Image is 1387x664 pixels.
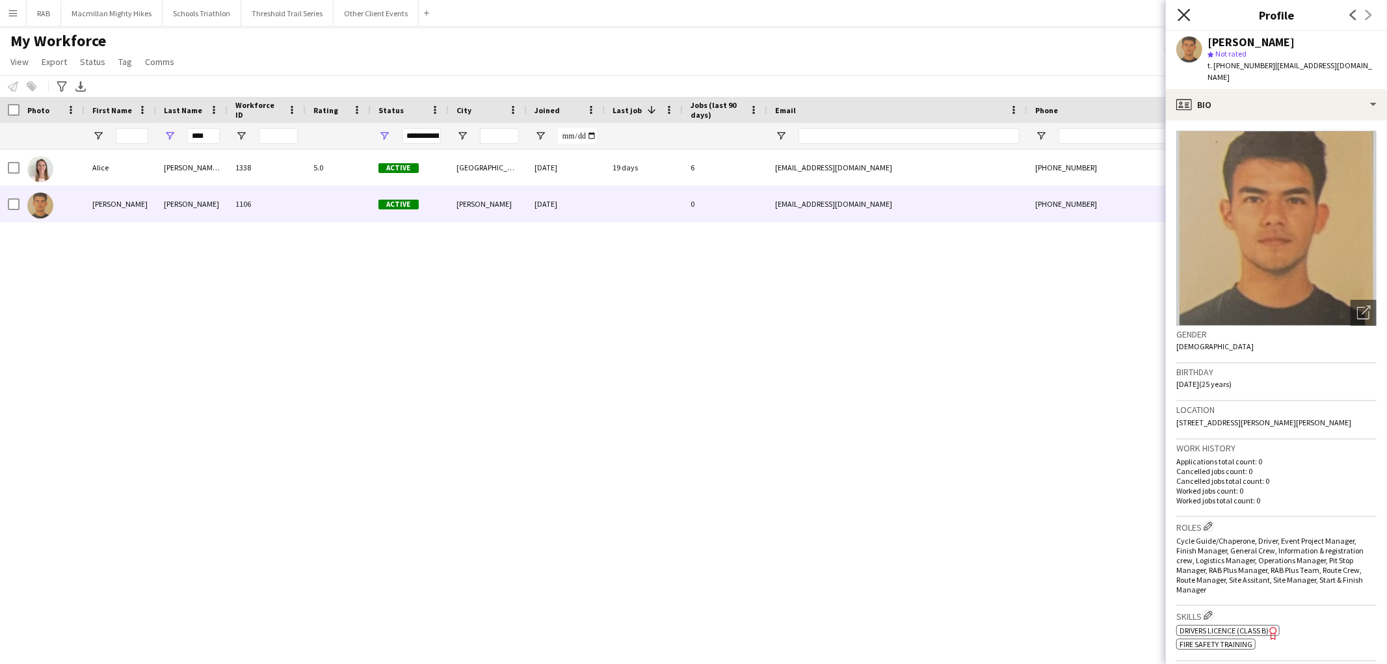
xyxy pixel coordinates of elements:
span: Email [775,105,796,115]
button: Other Client Events [334,1,419,26]
span: Photo [27,105,49,115]
div: [PERSON_NAME] [85,186,156,222]
span: Workforce ID [235,100,282,120]
button: Open Filter Menu [456,130,468,142]
span: Export [42,56,67,68]
span: My Workforce [10,31,106,51]
a: Comms [140,53,179,70]
span: Cycle Guide/Chaperone, Driver, Event Project Manager, Finish Manager, General Crew, Information &... [1176,536,1364,594]
div: [PERSON_NAME] [1208,36,1295,48]
input: Email Filter Input [799,128,1020,144]
div: Open photos pop-in [1351,300,1377,326]
button: RAB [27,1,61,26]
span: [DATE] (25 years) [1176,379,1232,389]
span: Active [378,163,419,173]
p: Worked jobs count: 0 [1176,486,1377,496]
div: [EMAIL_ADDRESS][DOMAIN_NAME] [767,150,1027,185]
div: 19 days [605,150,683,185]
input: Workforce ID Filter Input [259,128,298,144]
button: Open Filter Menu [1035,130,1047,142]
input: Joined Filter Input [558,128,597,144]
a: Export [36,53,72,70]
div: 1106 [228,186,306,222]
span: Joined [535,105,560,115]
div: [GEOGRAPHIC_DATA] [449,150,527,185]
a: Tag [113,53,137,70]
span: t. [PHONE_NUMBER] [1208,60,1275,70]
span: Active [378,200,419,209]
button: Schools Triathlon [163,1,241,26]
div: [DATE] [527,186,605,222]
span: | [EMAIL_ADDRESS][DOMAIN_NAME] [1208,60,1372,82]
div: [PHONE_NUMBER] [1027,186,1194,222]
button: Threshold Trail Series [241,1,334,26]
app-action-btn: Export XLSX [73,79,88,94]
h3: Work history [1176,442,1377,454]
p: Cancelled jobs count: 0 [1176,466,1377,476]
h3: Location [1176,404,1377,416]
button: Open Filter Menu [775,130,787,142]
h3: Gender [1176,328,1377,340]
span: Last job [613,105,642,115]
span: View [10,56,29,68]
span: First Name [92,105,132,115]
span: Comms [145,56,174,68]
app-action-btn: Advanced filters [54,79,70,94]
span: Rating [313,105,338,115]
input: Last Name Filter Input [187,128,220,144]
button: Open Filter Menu [235,130,247,142]
div: [PERSON_NAME] [156,186,228,222]
img: Crew avatar or photo [1176,131,1377,326]
button: Macmillan Mighty Hikes [61,1,163,26]
div: 5.0 [306,150,371,185]
h3: Roles [1176,520,1377,533]
span: Status [378,105,404,115]
a: View [5,53,34,70]
a: Status [75,53,111,70]
span: Status [80,56,105,68]
span: Last Name [164,105,202,115]
input: First Name Filter Input [116,128,148,144]
img: Alice Paul (Page) [27,156,53,182]
span: Not rated [1215,49,1247,59]
input: Phone Filter Input [1059,128,1186,144]
img: James Paul [27,193,53,219]
button: Open Filter Menu [378,130,390,142]
div: [EMAIL_ADDRESS][DOMAIN_NAME] [767,186,1027,222]
span: [STREET_ADDRESS][PERSON_NAME][PERSON_NAME] [1176,418,1351,427]
span: Tag [118,56,132,68]
span: Drivers Licence (Class B) [1180,626,1269,635]
button: Open Filter Menu [535,130,546,142]
span: Fire safety training [1180,639,1252,649]
div: 0 [683,186,767,222]
div: [PERSON_NAME] (Page) [156,150,228,185]
div: [PERSON_NAME] [449,186,527,222]
span: City [456,105,471,115]
h3: Profile [1166,7,1387,23]
div: [PHONE_NUMBER] [1027,150,1194,185]
p: Worked jobs total count: 0 [1176,496,1377,505]
div: 6 [683,150,767,185]
h3: Birthday [1176,366,1377,378]
div: Alice [85,150,156,185]
input: City Filter Input [480,128,519,144]
span: [DEMOGRAPHIC_DATA] [1176,341,1254,351]
button: Open Filter Menu [164,130,176,142]
button: Open Filter Menu [92,130,104,142]
h3: Skills [1176,609,1377,622]
div: Bio [1166,89,1387,120]
span: Jobs (last 90 days) [691,100,744,120]
p: Cancelled jobs total count: 0 [1176,476,1377,486]
p: Applications total count: 0 [1176,457,1377,466]
div: [DATE] [527,150,605,185]
span: Phone [1035,105,1058,115]
div: 1338 [228,150,306,185]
